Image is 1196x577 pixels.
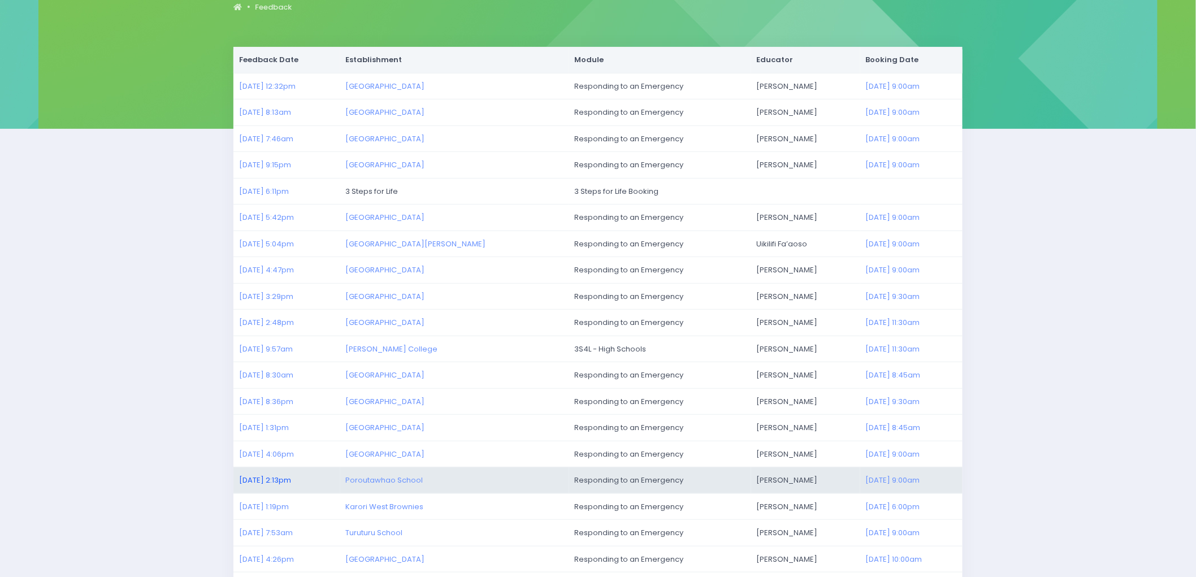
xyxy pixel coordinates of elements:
[751,546,860,572] td: [PERSON_NAME]
[239,449,294,459] a: [DATE] 4:06pm
[239,81,296,92] a: [DATE] 12:32pm
[751,283,860,310] td: [PERSON_NAME]
[569,441,751,467] td: Responding to an Emergency
[345,317,424,328] a: [GEOGRAPHIC_DATA]
[866,475,920,485] a: [DATE] 9:00am
[345,396,424,407] a: [GEOGRAPHIC_DATA]
[345,264,424,275] a: [GEOGRAPHIC_DATA]
[239,186,289,197] a: [DATE] 6:11pm
[569,152,751,179] td: Responding to an Emergency
[239,527,293,538] a: [DATE] 7:53am
[569,283,751,310] td: Responding to an Emergency
[751,257,860,284] td: [PERSON_NAME]
[345,449,424,459] a: [GEOGRAPHIC_DATA]
[345,159,424,170] a: [GEOGRAPHIC_DATA]
[751,467,860,494] td: [PERSON_NAME]
[345,291,424,302] a: [GEOGRAPHIC_DATA]
[345,238,486,249] a: [GEOGRAPHIC_DATA][PERSON_NAME]
[233,47,340,73] th: Feedback Date
[866,396,920,407] a: [DATE] 9:30am
[751,47,860,73] th: Educator
[345,475,423,485] a: Poroutawhao School
[345,501,423,512] a: Karori West Brownies
[569,310,751,336] td: Responding to an Emergency
[239,370,293,380] a: [DATE] 8:30am
[345,344,437,354] a: [PERSON_NAME] College
[239,554,294,565] a: [DATE] 4:26pm
[345,527,402,538] a: Turuturu School
[751,231,860,257] td: Uikilifi Fa’aoso
[751,336,860,362] td: [PERSON_NAME]
[751,520,860,546] td: [PERSON_NAME]
[866,527,920,538] a: [DATE] 9:00am
[239,133,293,144] a: [DATE] 7:46am
[569,362,751,389] td: Responding to an Emergency
[239,475,291,485] a: [DATE] 2:13pm
[569,493,751,520] td: Responding to an Emergency
[569,415,751,441] td: Responding to an Emergency
[239,212,294,223] a: [DATE] 5:42pm
[866,133,920,144] a: [DATE] 9:00am
[340,47,569,73] th: Establishment
[569,546,751,572] td: Responding to an Emergency
[345,133,424,144] a: [GEOGRAPHIC_DATA]
[345,186,398,197] span: 3 Steps for Life
[569,73,751,99] td: Responding to an Emergency
[751,493,860,520] td: [PERSON_NAME]
[866,238,920,249] a: [DATE] 9:00am
[239,291,293,302] a: [DATE] 3:29pm
[239,422,289,433] a: [DATE] 1:31pm
[239,264,294,275] a: [DATE] 4:47pm
[569,467,751,494] td: Responding to an Emergency
[751,99,860,126] td: [PERSON_NAME]
[866,81,920,92] a: [DATE] 9:00am
[239,396,293,407] a: [DATE] 8:36pm
[866,159,920,170] a: [DATE] 9:00am
[866,449,920,459] a: [DATE] 9:00am
[239,159,291,170] a: [DATE] 9:15pm
[345,81,424,92] a: [GEOGRAPHIC_DATA]
[569,125,751,152] td: Responding to an Emergency
[866,291,920,302] a: [DATE] 9:30am
[866,212,920,223] a: [DATE] 9:00am
[569,178,963,205] td: 3 Steps for Life Booking
[866,107,920,118] a: [DATE] 9:00am
[255,2,292,13] a: Feedback
[751,205,860,231] td: [PERSON_NAME]
[569,99,751,126] td: Responding to an Emergency
[569,47,751,73] th: Module
[866,264,920,275] a: [DATE] 9:00am
[751,73,860,99] td: [PERSON_NAME]
[866,344,920,354] a: [DATE] 11:30am
[866,317,920,328] a: [DATE] 11:30am
[239,317,294,328] a: [DATE] 2:48pm
[866,422,921,433] a: [DATE] 8:45am
[860,47,963,73] th: Booking Date
[239,344,293,354] a: [DATE] 9:57am
[569,231,751,257] td: Responding to an Emergency
[569,205,751,231] td: Responding to an Emergency
[751,415,860,441] td: [PERSON_NAME]
[239,238,294,249] a: [DATE] 5:04pm
[345,422,424,433] a: [GEOGRAPHIC_DATA]
[239,501,289,512] a: [DATE] 1:19pm
[569,336,751,362] td: 3S4L - High Schools
[569,388,751,415] td: Responding to an Emergency
[569,257,751,284] td: Responding to an Emergency
[751,388,860,415] td: [PERSON_NAME]
[345,554,424,565] a: [GEOGRAPHIC_DATA]
[751,152,860,179] td: [PERSON_NAME]
[751,441,860,467] td: [PERSON_NAME]
[345,370,424,380] a: [GEOGRAPHIC_DATA]
[751,310,860,336] td: [PERSON_NAME]
[239,107,291,118] a: [DATE] 8:13am
[751,125,860,152] td: [PERSON_NAME]
[751,362,860,389] td: [PERSON_NAME]
[866,501,920,512] a: [DATE] 6:00pm
[345,212,424,223] a: [GEOGRAPHIC_DATA]
[345,107,424,118] a: [GEOGRAPHIC_DATA]
[866,554,922,565] a: [DATE] 10:00am
[569,520,751,546] td: Responding to an Emergency
[866,370,921,380] a: [DATE] 8:45am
